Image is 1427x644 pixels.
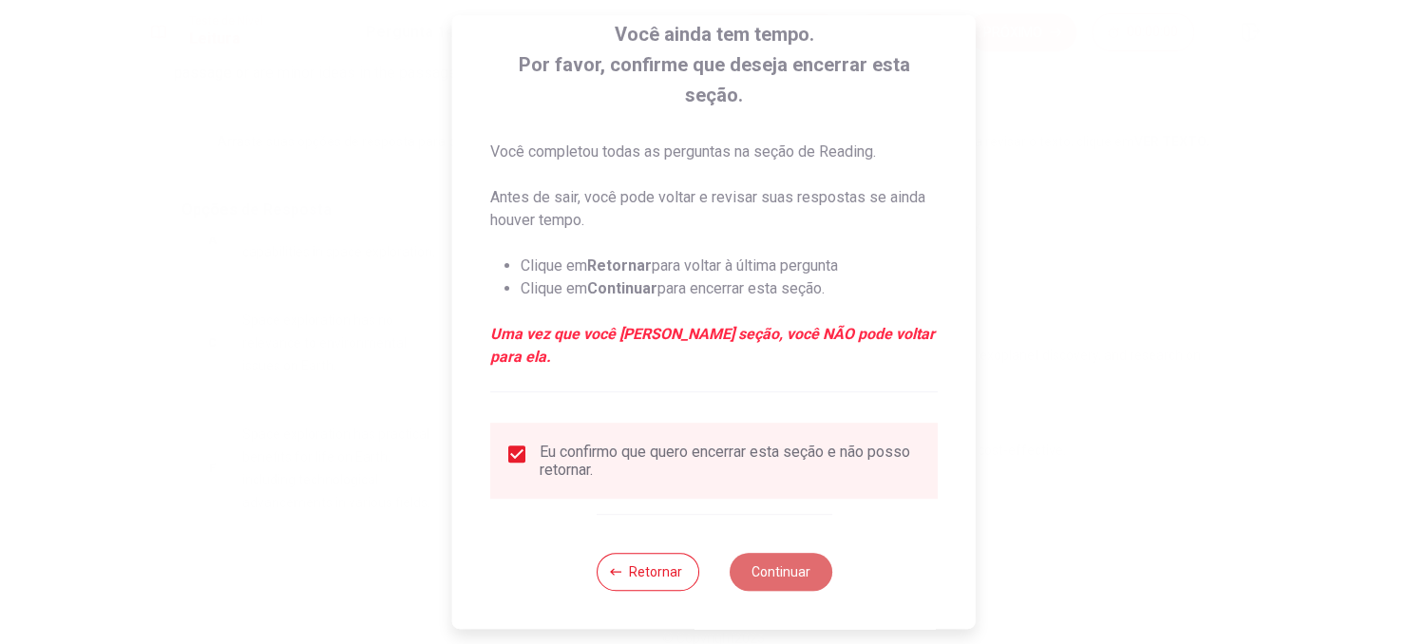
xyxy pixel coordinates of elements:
[521,255,938,277] li: Clique em para voltar à última pergunta
[490,141,938,163] p: Você completou todas as perguntas na seção de Reading.
[587,256,652,275] strong: Retornar
[490,19,938,110] span: Você ainda tem tempo. Por favor, confirme que deseja encerrar esta seção.
[521,277,938,300] li: Clique em para encerrar esta seção.
[587,279,657,297] strong: Continuar
[596,553,698,591] button: Retornar
[490,323,938,369] em: Uma vez que você [PERSON_NAME] seção, você NÃO pode voltar para ela.
[729,553,831,591] button: Continuar
[540,443,923,479] div: Eu confirmo que quero encerrar esta seção e não posso retornar.
[490,186,938,232] p: Antes de sair, você pode voltar e revisar suas respostas se ainda houver tempo.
